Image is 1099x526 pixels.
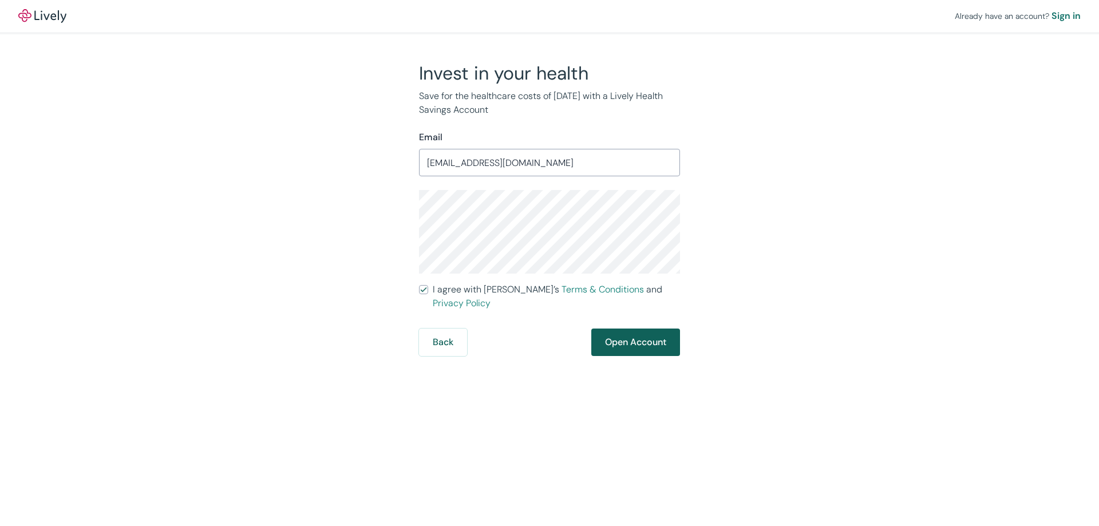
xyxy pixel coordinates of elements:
a: Privacy Policy [433,297,491,309]
p: Save for the healthcare costs of [DATE] with a Lively Health Savings Account [419,89,680,117]
label: Email [419,130,442,144]
img: Lively [18,9,66,23]
div: Already have an account? [955,9,1081,23]
h2: Invest in your health [419,62,680,85]
a: Sign in [1051,9,1081,23]
a: LivelyLively [18,9,66,23]
button: Back [419,329,467,356]
button: Open Account [591,329,680,356]
span: I agree with [PERSON_NAME]’s and [433,283,680,310]
a: Terms & Conditions [562,283,644,295]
